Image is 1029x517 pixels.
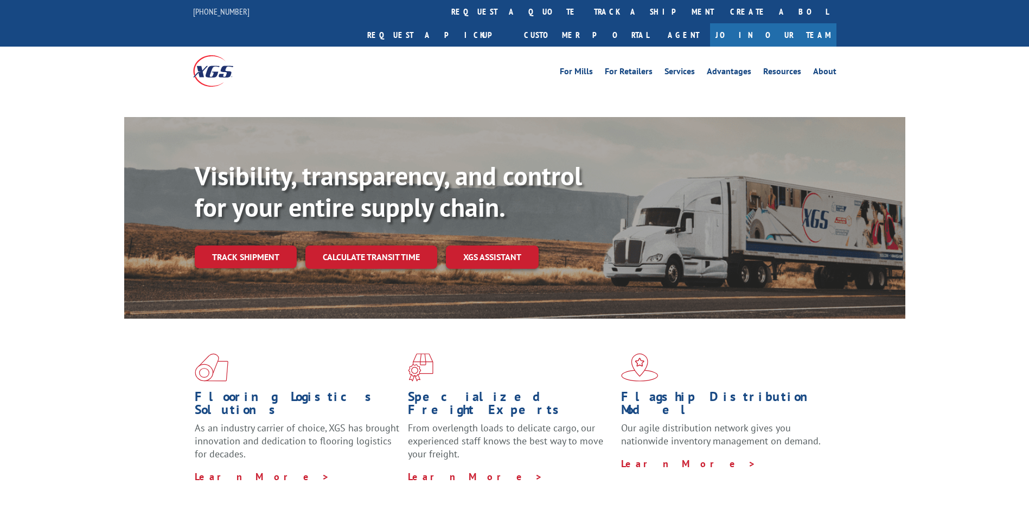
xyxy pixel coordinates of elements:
b: Visibility, transparency, and control for your entire supply chain. [195,159,582,224]
a: XGS ASSISTANT [446,245,539,269]
a: Learn More > [621,457,756,470]
h1: Flooring Logistics Solutions [195,390,400,422]
a: Agent [657,23,710,47]
img: xgs-icon-flagship-distribution-model-red [621,353,659,382]
a: Track shipment [195,245,297,268]
a: Calculate transit time [305,245,437,269]
a: Services [664,67,695,79]
a: Advantages [707,67,751,79]
a: Customer Portal [516,23,657,47]
a: For Retailers [605,67,653,79]
h1: Flagship Distribution Model [621,390,826,422]
span: As an industry carrier of choice, XGS has brought innovation and dedication to flooring logistics... [195,422,399,460]
p: From overlength loads to delicate cargo, our experienced staff knows the best way to move your fr... [408,422,613,470]
span: Our agile distribution network gives you nationwide inventory management on demand. [621,422,821,447]
img: xgs-icon-total-supply-chain-intelligence-red [195,353,228,382]
a: Learn More > [195,470,330,483]
a: Resources [763,67,801,79]
img: xgs-icon-focused-on-flooring-red [408,353,433,382]
a: Learn More > [408,470,543,483]
a: For Mills [560,67,593,79]
a: [PHONE_NUMBER] [193,6,250,17]
a: Request a pickup [359,23,516,47]
a: Join Our Team [710,23,836,47]
a: About [813,67,836,79]
h1: Specialized Freight Experts [408,390,613,422]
